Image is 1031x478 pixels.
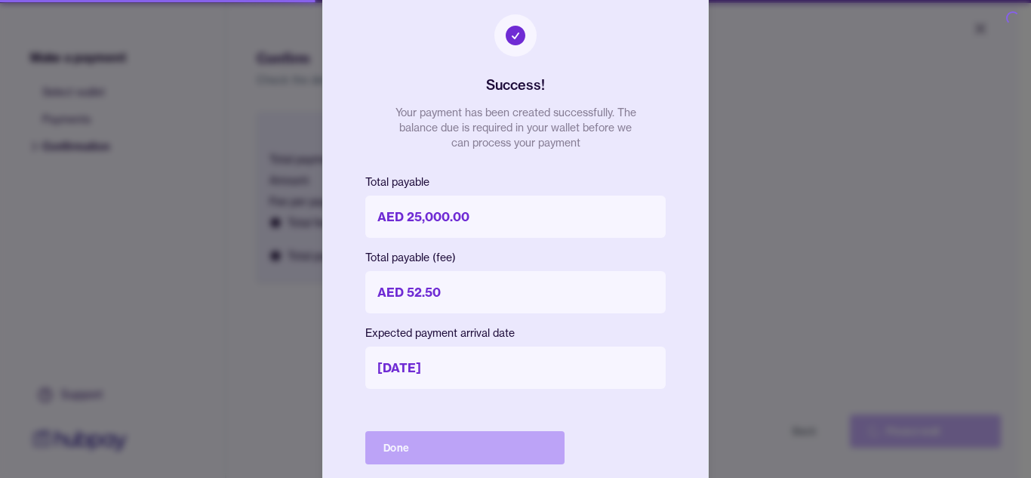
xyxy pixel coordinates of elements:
p: Your payment has been created successfully. The balance due is required in your wallet before we ... [395,105,636,150]
h2: Success! [486,75,545,96]
p: Total payable (fee) [365,250,666,265]
p: AED 25,000.00 [365,196,666,238]
p: Total payable [365,174,666,190]
p: Expected payment arrival date [365,325,666,341]
p: [DATE] [365,347,666,389]
p: AED 52.50 [365,271,666,313]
